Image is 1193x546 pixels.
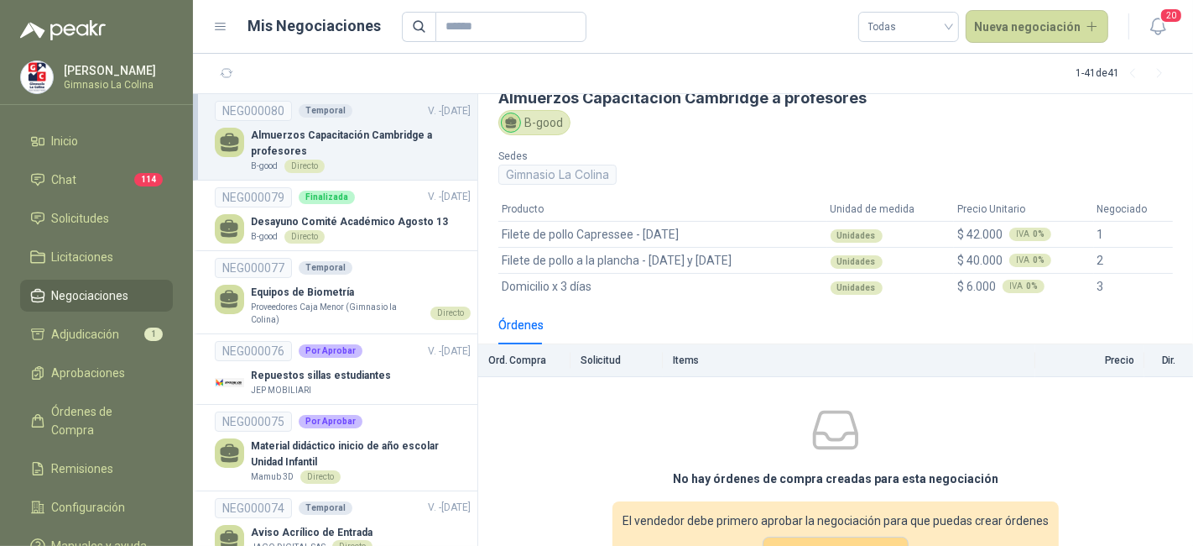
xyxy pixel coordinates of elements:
div: Temporal [299,104,352,118]
button: Nueva negociación [966,10,1109,44]
div: Unidades [831,229,883,243]
span: $ 6.000 [957,277,996,296]
div: Directo [300,470,341,484]
div: IVA [1003,280,1045,293]
div: Unidades [831,281,883,295]
span: Negociaciones [52,286,129,305]
span: V. - [DATE] [428,191,471,202]
p: Aviso Acrílico de Entrada [251,525,372,541]
div: B-good [498,110,570,135]
span: Aprobaciones [52,364,126,382]
div: NEG000080 [215,101,292,121]
p: Sedes [498,149,829,165]
span: Domicilio x 3 días [502,277,591,296]
p: JEP MOBILIARI [251,384,311,397]
div: Por Aprobar [299,415,362,428]
div: Temporal [299,501,352,515]
img: Company Logo [215,368,244,397]
span: Solicitudes [52,209,110,228]
div: Directo [430,307,471,320]
div: NEG000077 [215,258,292,278]
a: Solicitudes [20,202,173,234]
div: Finalizada [299,191,355,204]
b: 0 % [1033,256,1045,265]
p: Mamub 3D [251,470,294,484]
h3: No hay órdenes de compra creadas para esta negociación [673,470,998,488]
div: NEG000079 [215,187,292,207]
span: Remisiones [52,459,114,478]
div: Gimnasio La Colina [498,165,617,185]
p: B-good [251,230,278,244]
a: NEG000077TemporalEquipos de BiometríaProveedores Caja Menor (Gimnasio la Colina)Directo [215,258,471,327]
div: IVA [1009,254,1051,267]
a: Aprobaciones [20,357,173,389]
span: Chat [52,171,77,189]
th: Precio Unitario [954,198,1094,221]
b: 0 % [1026,282,1038,291]
a: NEG000080TemporalV. -[DATE] Almuerzos Capacitación Cambridge a profesoresB-goodDirecto [215,101,471,173]
span: V. - [DATE] [428,105,471,117]
span: $ 40.000 [957,251,1003,270]
td: 2 [1094,247,1173,273]
span: Filete de pollo a la plancha - [DATE] y [DATE] [502,251,732,270]
a: Adjudicación1 [20,318,173,350]
span: $ 42.000 [957,225,1003,244]
p: Equipos de Biometría [251,285,471,301]
th: Producto [498,198,827,221]
a: Configuración [20,491,173,523]
th: Items [663,344,1035,377]
a: NEG000079FinalizadaV. -[DATE] Desayuno Comité Académico Agosto 13B-goodDirecto [215,187,471,244]
div: NEG000076 [215,341,292,361]
p: Proveedores Caja Menor (Gimnasio la Colina) [251,301,424,327]
a: NEG000075Por AprobarMaterial didáctico inicio de año escolar Unidad InfantilMamub 3DDirecto [215,412,471,484]
span: 114 [134,173,163,186]
p: [PERSON_NAME] [64,65,169,76]
div: Temporal [299,261,352,275]
p: Desayuno Comité Académico Agosto 13 [251,214,448,230]
button: 20 [1143,12,1173,42]
div: 1 - 41 de 41 [1076,60,1173,87]
div: Órdenes [498,316,544,334]
th: Solicitud [570,344,663,377]
img: Logo peakr [20,20,106,40]
div: Directo [284,160,325,173]
span: Configuración [52,498,126,517]
td: 1 [1094,221,1173,247]
span: 20 [1159,8,1183,24]
div: Unidades [831,255,883,269]
p: Repuestos sillas estudiantes [251,368,391,384]
div: NEG000074 [215,498,292,518]
span: Inicio [52,132,79,150]
span: Adjudicación [52,325,120,344]
span: Órdenes de Compra [52,402,157,439]
div: NEG000075 [215,412,292,432]
img: Company Logo [21,61,53,93]
th: Dir. [1144,344,1193,377]
a: Chat114 [20,164,173,196]
div: Directo [284,230,325,244]
p: B-good [251,160,278,173]
th: Precio [1035,344,1144,377]
b: 0 % [1033,230,1045,239]
p: Material didáctico inicio de año escolar Unidad Infantil [251,438,471,470]
a: Negociaciones [20,280,173,312]
span: Todas [868,14,949,39]
a: Licitaciones [20,241,173,273]
div: IVA [1009,228,1051,241]
h1: Mis Negociaciones [248,14,382,38]
td: 3 [1094,273,1173,299]
div: Por Aprobar [299,344,362,358]
span: V. - [DATE] [428,501,471,513]
th: Negociado [1094,198,1173,221]
span: V. - [DATE] [428,345,471,357]
p: Almuerzos Capacitación Cambridge a profesores [251,128,471,160]
th: Ord. Compra [478,344,570,377]
span: 1 [144,328,163,341]
a: Inicio [20,125,173,157]
a: NEG000076Por AprobarV. -[DATE] Company LogoRepuestos sillas estudiantesJEP MOBILIARI [215,341,471,397]
span: Filete de pollo Capressee - [DATE] [502,225,679,244]
h3: Almuerzos Capacitación Cambridge a profesores [498,89,1173,107]
a: Remisiones [20,453,173,485]
th: Unidad de medida [827,198,954,221]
